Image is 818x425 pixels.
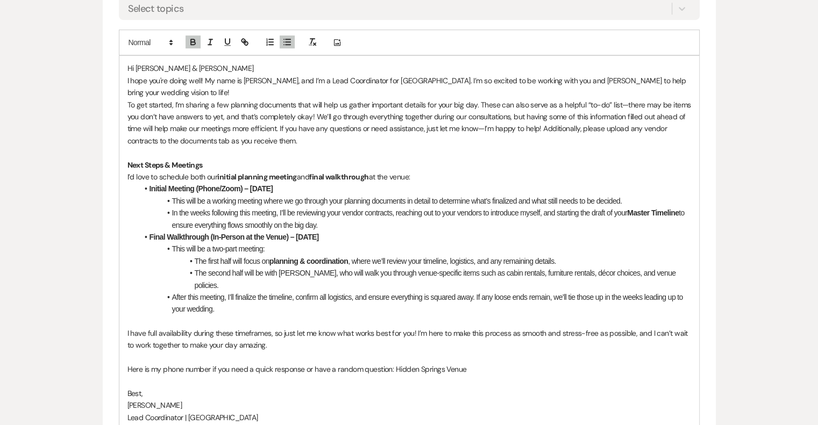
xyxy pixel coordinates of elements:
span: The first half will focus on [195,257,269,265]
span: To get started, I’m sharing a few planning documents that will help us gather important details f... [127,100,693,146]
strong: Final Walkthrough (In-Person at the Venue) – [DATE] [150,233,319,241]
span: I have full availability during these timeframes, so just let me know what works best for you! I’... [127,328,690,350]
span: I hope you're doing well! My name is [PERSON_NAME], and I’m a Lead Coordinator for [GEOGRAPHIC_DA... [127,76,688,97]
span: to ensure everything flows smoothly on the big day. [172,208,686,229]
span: After this meeting, I’ll finalize the timeline, confirm all logistics, and ensure everything is s... [172,293,685,313]
strong: Next Steps & Meetings [127,160,203,170]
strong: Initial Meeting (Phone/Zoom) – [DATE] [150,184,273,193]
p: [PERSON_NAME] [127,399,691,411]
span: This will be a two-part meeting: [172,244,265,253]
li: The second half will be with [PERSON_NAME], who will walk you through venue-specific items such a... [138,267,691,291]
strong: initial planning meeting [217,172,297,182]
span: Lead Coordinator | [GEOGRAPHIC_DATA] [127,413,258,422]
span: I’d love to schedule both our [127,172,218,182]
span: Best, [127,388,143,398]
span: This will be a working meeting where we go through your planning documents in detail to determine... [172,197,622,205]
span: In the weeks following this meeting, I’ll be reviewing your vendor contracts, reaching out to you... [172,208,628,217]
span: at the venue: [369,172,410,182]
div: Select topics [128,2,184,16]
strong: Master Timeline [627,208,679,217]
span: and [297,172,309,182]
span: , where we’ll review your timeline, logistics, and any remaining details. [348,257,556,265]
span: Here is my phone number if you need a quick response or have a random question: Hidden Springs Venue [127,364,467,374]
strong: final walkthrough [309,172,368,182]
strong: planning & coordination [269,257,348,265]
span: Hi [PERSON_NAME] & [PERSON_NAME] [127,63,254,73]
